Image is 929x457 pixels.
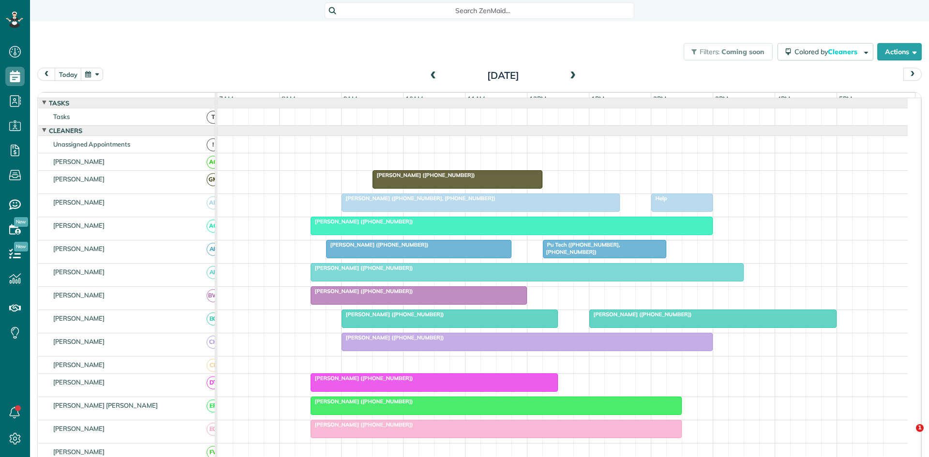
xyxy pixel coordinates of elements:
[51,361,107,369] span: [PERSON_NAME]
[47,127,84,134] span: Cleaners
[721,47,765,56] span: Coming soon
[837,95,854,103] span: 5pm
[51,338,107,345] span: [PERSON_NAME]
[55,68,82,81] button: today
[14,242,28,251] span: New
[828,47,859,56] span: Cleaners
[47,99,71,107] span: Tasks
[207,173,220,186] span: GM
[217,95,235,103] span: 7am
[903,68,922,81] button: next
[651,195,668,202] span: Help
[207,336,220,349] span: CH
[51,291,107,299] span: [PERSON_NAME]
[778,43,873,60] button: Colored byCleaners
[207,196,220,209] span: AB
[51,401,160,409] span: [PERSON_NAME] [PERSON_NAME]
[465,95,487,103] span: 11am
[589,95,606,103] span: 1pm
[51,221,107,229] span: [PERSON_NAME]
[207,289,220,302] span: BW
[443,70,564,81] h2: [DATE]
[342,95,360,103] span: 9am
[51,314,107,322] span: [PERSON_NAME]
[916,424,924,432] span: 1
[404,95,425,103] span: 10am
[713,95,730,103] span: 3pm
[775,95,792,103] span: 4pm
[51,175,107,183] span: [PERSON_NAME]
[51,245,107,252] span: [PERSON_NAME]
[207,243,220,256] span: AF
[207,266,220,279] span: AF
[877,43,922,60] button: Actions
[207,138,220,151] span: !
[326,241,429,248] span: [PERSON_NAME] ([PHONE_NUMBER])
[372,172,476,178] span: [PERSON_NAME] ([PHONE_NUMBER])
[207,423,220,436] span: EG
[207,312,220,325] span: BC
[341,334,445,341] span: [PERSON_NAME] ([PHONE_NUMBER])
[310,265,414,271] span: [PERSON_NAME] ([PHONE_NUMBER])
[51,198,107,206] span: [PERSON_NAME]
[310,398,414,405] span: [PERSON_NAME] ([PHONE_NUMBER])
[207,156,220,169] span: AC
[207,111,220,124] span: T
[51,158,107,165] span: [PERSON_NAME]
[794,47,861,56] span: Colored by
[896,424,919,447] iframe: Intercom live chat
[280,95,298,103] span: 8am
[207,399,220,413] span: EP
[51,378,107,386] span: [PERSON_NAME]
[51,140,132,148] span: Unassigned Appointments
[207,376,220,389] span: DT
[51,425,107,432] span: [PERSON_NAME]
[14,217,28,227] span: New
[207,359,220,372] span: CL
[589,311,692,318] span: [PERSON_NAME] ([PHONE_NUMBER])
[542,241,620,255] span: Pu Tech ([PHONE_NUMBER], [PHONE_NUMBER])
[700,47,720,56] span: Filters:
[207,220,220,233] span: AC
[51,448,107,456] span: [PERSON_NAME]
[310,421,414,428] span: [PERSON_NAME] ([PHONE_NUMBER])
[310,218,414,225] span: [PERSON_NAME] ([PHONE_NUMBER])
[310,288,414,295] span: [PERSON_NAME] ([PHONE_NUMBER])
[341,311,445,318] span: [PERSON_NAME] ([PHONE_NUMBER])
[51,113,72,120] span: Tasks
[651,95,668,103] span: 2pm
[51,268,107,276] span: [PERSON_NAME]
[341,195,496,202] span: [PERSON_NAME] ([PHONE_NUMBER], [PHONE_NUMBER])
[527,95,548,103] span: 12pm
[37,68,56,81] button: prev
[310,375,414,382] span: [PERSON_NAME] ([PHONE_NUMBER])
